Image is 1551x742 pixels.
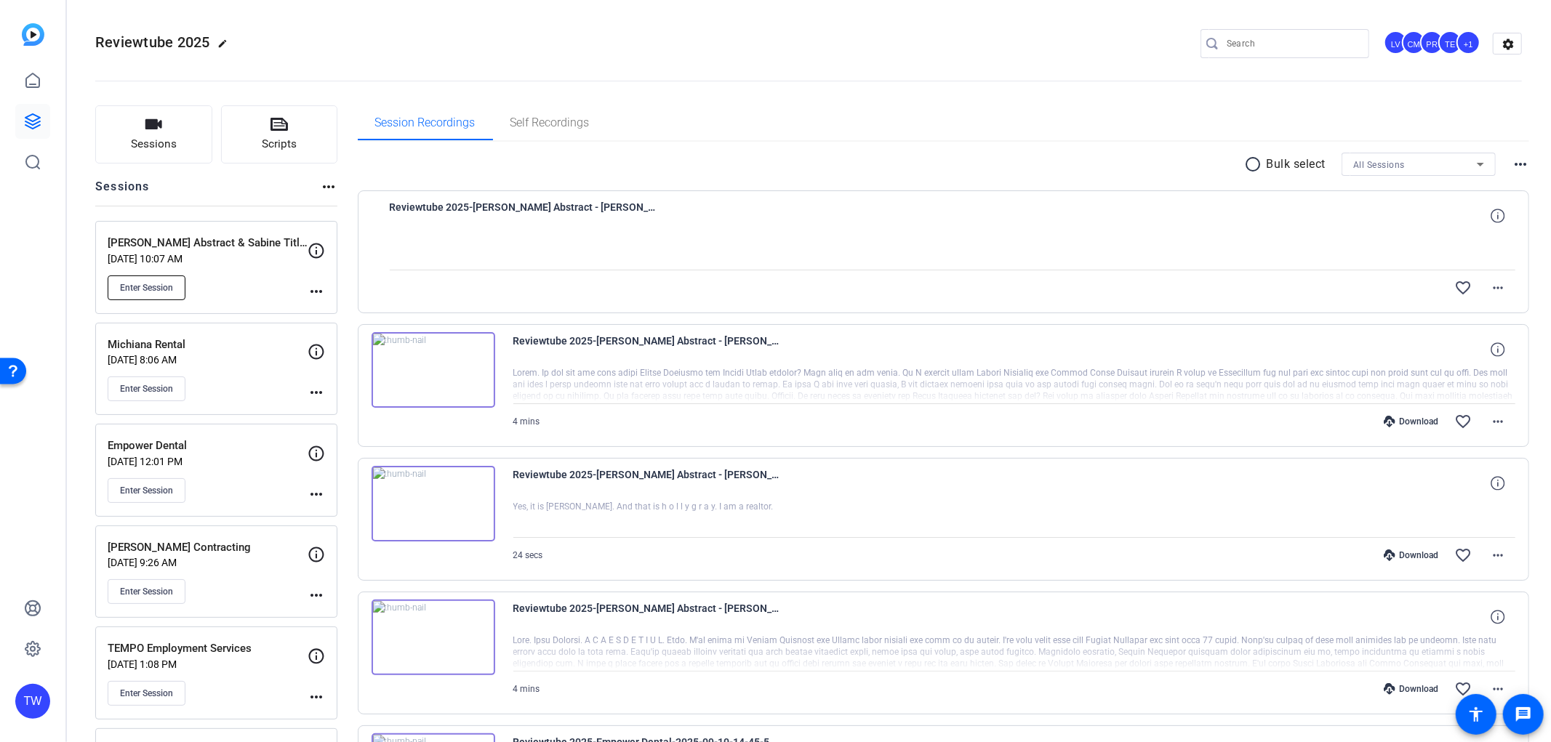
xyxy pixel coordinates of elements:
[372,466,495,541] img: thumb-nail
[120,383,173,395] span: Enter Session
[372,600,495,675] img: thumb-nail
[108,437,308,454] p: Empower Dental
[1454,413,1472,430] mat-icon: favorite_border
[510,117,590,129] span: Self Recordings
[308,586,325,604] mat-icon: more_horiz
[1456,31,1480,55] div: +1
[1489,279,1507,297] mat-icon: more_horiz
[1467,706,1485,723] mat-icon: accessibility
[120,282,173,294] span: Enter Session
[1384,31,1408,55] div: LV
[120,485,173,496] span: Enter Session
[1515,706,1532,723] mat-icon: message
[513,550,543,560] span: 24 secs
[95,33,210,51] span: Reviewtube 2025
[1512,156,1529,173] mat-icon: more_horiz
[22,23,44,46] img: blue-gradient.svg
[1402,31,1427,56] ngx-avatar: Coby Maslyn
[1454,680,1472,698] mat-icon: favorite_border
[1353,160,1405,170] span: All Sessions
[1267,156,1326,173] p: Bulk select
[95,178,150,206] h2: Sessions
[513,466,782,501] span: Reviewtube 2025-[PERSON_NAME] Abstract - [PERSON_NAME] Title Company-2025-09-22-16-03-06-659-0
[1227,35,1358,52] input: Search
[1376,416,1446,427] div: Download
[1420,31,1444,55] div: PR
[108,478,185,503] button: Enter Session
[513,684,540,694] span: 4 mins
[1454,279,1472,297] mat-icon: favorite_border
[120,586,173,597] span: Enter Session
[390,198,659,233] span: Reviewtube 2025-[PERSON_NAME] Abstract - [PERSON_NAME] Title Company-2025-09-25-11-31-01-272-0
[308,283,325,300] mat-icon: more_horiz
[1438,31,1464,56] ngx-avatar: Tim Epner
[221,105,338,164] button: Scripts
[262,136,297,153] span: Scripts
[217,39,235,56] mat-icon: edit
[108,557,308,568] p: [DATE] 9:26 AM
[308,485,325,503] mat-icon: more_horiz
[513,332,782,367] span: Reviewtube 2025-[PERSON_NAME] Abstract - [PERSON_NAME] Title Company-2025-09-22-16-04-24-424-0
[108,579,185,604] button: Enter Session
[320,178,337,195] mat-icon: more_horiz
[1494,33,1523,55] mat-icon: settings
[1402,31,1426,55] div: CM
[1420,31,1446,56] ngx-avatar: Prescott Rossi
[95,105,212,164] button: Sessions
[108,336,308,353] p: Michiana Rental
[108,354,308,366] p: [DATE] 8:06 AM
[1454,547,1472,564] mat-icon: favorite_border
[308,384,325,401] mat-icon: more_horiz
[108,253,308,265] p: [DATE] 10:07 AM
[108,275,185,300] button: Enter Session
[15,684,50,719] div: TW
[372,332,495,408] img: thumb-nail
[1489,680,1507,698] mat-icon: more_horiz
[375,117,476,129] span: Session Recordings
[1245,156,1267,173] mat-icon: radio_button_unchecked
[108,539,308,556] p: [PERSON_NAME] Contracting
[120,687,173,699] span: Enter Session
[108,376,185,401] button: Enter Session
[513,600,782,634] span: Reviewtube 2025-[PERSON_NAME] Abstract - [PERSON_NAME] Title Company-2025-09-22-11-12-16-761-0
[131,136,177,153] span: Sessions
[1438,31,1462,55] div: TE
[108,235,308,251] p: [PERSON_NAME] Abstract & Sabine Title Company
[1489,547,1507,564] mat-icon: more_horiz
[108,456,308,467] p: [DATE] 12:01 PM
[1376,683,1446,695] div: Download
[1384,31,1409,56] ngx-avatar: Louis Voss
[108,681,185,706] button: Enter Session
[513,416,540,427] span: 4 mins
[1376,549,1446,561] div: Download
[108,658,308,670] p: [DATE] 1:08 PM
[1489,413,1507,430] mat-icon: more_horiz
[308,688,325,706] mat-icon: more_horiz
[108,640,308,657] p: TEMPO Employment Services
